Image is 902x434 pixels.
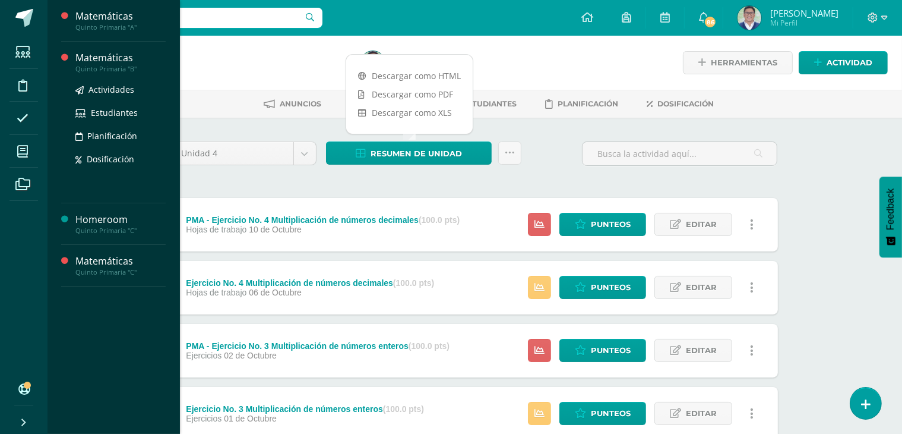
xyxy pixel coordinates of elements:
[591,339,631,361] span: Punteos
[182,142,284,165] span: Unidad 4
[558,99,619,108] span: Planificación
[559,213,646,236] a: Punteos
[559,276,646,299] a: Punteos
[186,225,246,234] span: Hojas de trabajo
[686,402,717,424] span: Editar
[75,227,166,235] div: Quinto Primaria "C"
[799,51,888,74] a: Actividad
[186,341,450,351] div: PMA - Ejercicio No. 3 Multiplicación de números enteros
[591,276,631,298] span: Punteos
[186,414,221,423] span: Ejercicios
[88,84,134,95] span: Actividades
[770,18,838,28] span: Mi Perfil
[75,254,166,276] a: MatemáticasQuinto Primaria "C"
[885,188,896,230] span: Feedback
[591,402,631,424] span: Punteos
[87,153,134,165] span: Dosificación
[346,103,473,122] a: Descargar como XLS
[559,339,646,362] a: Punteos
[186,215,460,225] div: PMA - Ejercicio No. 4 Multiplicación de números decimales
[559,402,646,425] a: Punteos
[371,143,462,165] span: Resumen de unidad
[280,99,322,108] span: Anuncios
[446,95,517,114] a: Estudiantes
[463,99,517,108] span: Estudiantes
[75,213,166,235] a: HomeroomQuinto Primaria "C"
[224,351,277,360] span: 02 de Octubre
[224,414,277,423] span: 01 de Octubre
[91,107,138,118] span: Estudiantes
[186,404,424,414] div: Ejercicio No. 3 Multiplicación de números enteros
[770,7,838,19] span: [PERSON_NAME]
[55,8,322,28] input: Busca un usuario...
[879,177,902,257] button: Feedback - Mostrar encuesta
[393,278,434,288] strong: (100.0 pts)
[75,129,166,143] a: Planificación
[738,6,761,30] img: 2ab4296ce25518738161d0eb613a9661.png
[683,51,793,74] a: Herramientas
[711,52,777,74] span: Herramientas
[173,142,316,165] a: Unidad 4
[686,276,717,298] span: Editar
[75,51,166,73] a: MatemáticasQuinto Primaria "B"
[75,83,166,96] a: Actividades
[686,339,717,361] span: Editar
[419,215,460,225] strong: (100.0 pts)
[647,95,714,114] a: Dosificación
[75,65,166,73] div: Quinto Primaria "B"
[75,106,166,119] a: Estudiantes
[75,10,166,32] a: MatemáticasQuinto Primaria "A"
[583,142,777,165] input: Busca la actividad aquí...
[546,95,619,114] a: Planificación
[186,278,434,288] div: Ejercicio No. 4 Multiplicación de números decimales
[75,152,166,166] a: Dosificación
[361,51,385,75] img: 2ab4296ce25518738161d0eb613a9661.png
[75,23,166,32] div: Quinto Primaria "A"
[75,213,166,227] div: Homeroom
[249,288,302,297] span: 06 de Octubre
[186,351,221,360] span: Ejercicios
[186,288,246,297] span: Hojas de trabajo
[75,268,166,276] div: Quinto Primaria "C"
[591,213,631,235] span: Punteos
[409,341,450,351] strong: (100.0 pts)
[93,65,347,77] div: Quinto Primaria 'A'
[383,404,424,414] strong: (100.0 pts)
[249,225,302,234] span: 10 de Octubre
[75,254,166,268] div: Matemáticas
[704,15,717,29] span: 86
[93,49,347,65] h1: Matemáticas
[75,51,166,65] div: Matemáticas
[326,141,492,165] a: Resumen de unidad
[264,95,322,114] a: Anuncios
[346,85,473,103] a: Descargar como PDF
[75,10,166,23] div: Matemáticas
[346,67,473,85] a: Descargar como HTML
[686,213,717,235] span: Editar
[827,52,872,74] span: Actividad
[658,99,714,108] span: Dosificación
[87,130,137,141] span: Planificación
